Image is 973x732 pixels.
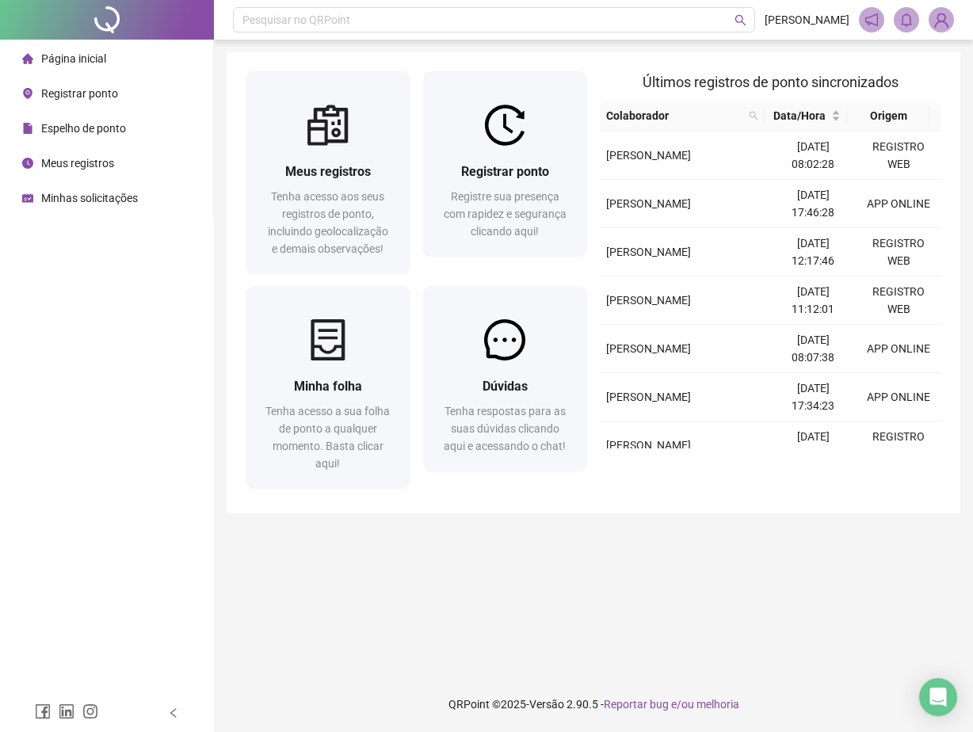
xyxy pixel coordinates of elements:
[606,391,691,403] span: [PERSON_NAME]
[41,52,106,65] span: Página inicial
[735,14,746,26] span: search
[771,325,857,373] td: [DATE] 08:07:38
[606,342,691,355] span: [PERSON_NAME]
[285,164,371,179] span: Meus registros
[771,373,857,421] td: [DATE] 17:34:23
[606,439,691,452] span: [PERSON_NAME]
[59,703,74,719] span: linkedin
[22,123,33,134] span: file
[265,405,390,470] span: Tenha acesso a sua folha de ponto a qualquer momento. Basta clicar aqui!
[22,53,33,64] span: home
[771,107,828,124] span: Data/Hora
[771,132,857,180] td: [DATE] 08:02:28
[765,101,847,132] th: Data/Hora
[643,74,899,90] span: Últimos registros de ponto sincronizados
[294,379,362,394] span: Minha folha
[856,276,941,325] td: REGISTRO WEB
[856,180,941,228] td: APP ONLINE
[606,246,691,258] span: [PERSON_NAME]
[22,193,33,204] span: schedule
[606,197,691,210] span: [PERSON_NAME]
[604,698,739,711] span: Reportar bug e/ou melhoria
[41,157,114,170] span: Meus registros
[771,276,857,325] td: [DATE] 11:12:01
[246,71,410,273] a: Meus registrosTenha acesso aos seus registros de ponto, incluindo geolocalização e demais observa...
[749,111,758,120] span: search
[41,122,126,135] span: Espelho de ponto
[771,421,857,470] td: [DATE] 12:33:57
[423,286,588,471] a: DúvidasTenha respostas para as suas dúvidas clicando aqui e acessando o chat!
[856,325,941,373] td: APP ONLINE
[461,164,549,179] span: Registrar ponto
[214,677,973,732] footer: QRPoint © 2025 - 2.90.5 -
[444,190,567,238] span: Registre sua presença com rapidez e segurança clicando aqui!
[246,286,410,488] a: Minha folhaTenha acesso a sua folha de ponto a qualquer momento. Basta clicar aqui!
[606,107,742,124] span: Colaborador
[268,190,388,255] span: Tenha acesso aos seus registros de ponto, incluindo geolocalização e demais observações!
[606,294,691,307] span: [PERSON_NAME]
[41,87,118,100] span: Registrar ponto
[856,421,941,470] td: REGISTRO WEB
[765,11,849,29] span: [PERSON_NAME]
[847,101,929,132] th: Origem
[856,373,941,421] td: APP ONLINE
[423,71,588,256] a: Registrar pontoRegistre sua presença com rapidez e segurança clicando aqui!
[35,703,51,719] span: facebook
[444,405,566,452] span: Tenha respostas para as suas dúvidas clicando aqui e acessando o chat!
[82,703,98,719] span: instagram
[919,678,957,716] div: Open Intercom Messenger
[22,88,33,99] span: environment
[168,707,179,719] span: left
[529,698,564,711] span: Versão
[856,228,941,276] td: REGISTRO WEB
[746,104,761,128] span: search
[771,180,857,228] td: [DATE] 17:46:28
[483,379,528,394] span: Dúvidas
[22,158,33,169] span: clock-circle
[856,132,941,180] td: REGISTRO WEB
[899,13,914,27] span: bell
[41,192,138,204] span: Minhas solicitações
[606,149,691,162] span: [PERSON_NAME]
[929,8,953,32] img: 87289
[864,13,879,27] span: notification
[771,228,857,276] td: [DATE] 12:17:46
